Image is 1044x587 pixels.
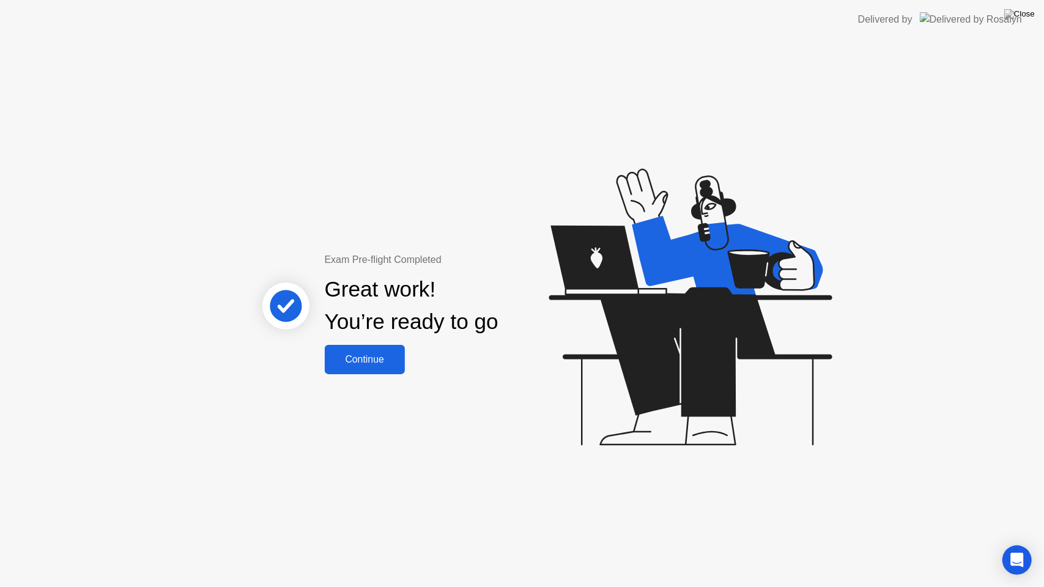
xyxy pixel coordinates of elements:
div: Great work! You’re ready to go [325,273,498,338]
div: Exam Pre-flight Completed [325,253,577,267]
img: Delivered by Rosalyn [920,12,1022,26]
div: Continue [328,354,401,365]
div: Open Intercom Messenger [1002,545,1032,575]
button: Continue [325,345,405,374]
div: Delivered by [858,12,913,27]
img: Close [1004,9,1035,19]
